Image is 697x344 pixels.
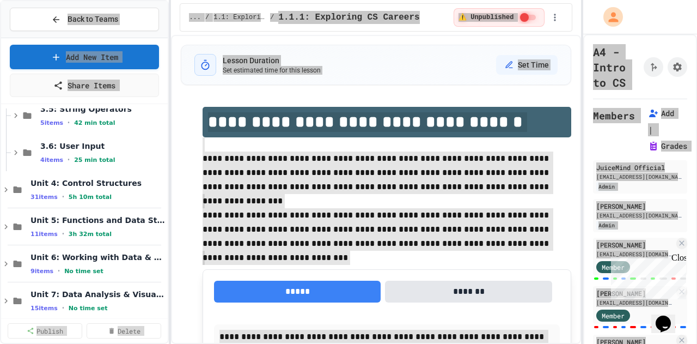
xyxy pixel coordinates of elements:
[596,162,684,172] div: JuiceMind Official
[596,212,684,220] div: [EMAIL_ADDRESS][DOMAIN_NAME]
[68,14,118,25] span: Back to Teams
[596,240,674,250] div: [PERSON_NAME]
[74,156,115,164] span: 25 min total
[30,289,166,299] span: Unit 7: Data Analysis & Visualization
[189,13,201,22] span: ...
[592,4,626,29] div: My Account
[30,231,58,238] span: 11 items
[30,178,166,188] span: Unit 4: Control Structures
[602,262,625,272] span: Member
[596,201,684,211] div: [PERSON_NAME]
[40,119,63,126] span: 5 items
[644,57,663,77] button: Click to see fork details
[651,300,686,333] iframe: chat widget
[69,231,112,238] span: 3h 32m total
[69,194,112,201] span: 5h 10m total
[458,13,513,22] span: ⚠️ Unpublished
[87,323,161,339] a: Delete
[74,119,115,126] span: 42 min total
[40,156,63,164] span: 4 items
[30,194,58,201] span: 31 items
[62,304,64,312] span: •
[68,118,70,127] span: •
[602,311,625,321] span: Member
[223,66,321,75] p: Set estimated time for this lesson
[668,57,687,77] button: Assignment Settings
[10,8,159,31] button: Back to Teams
[607,253,686,299] iframe: chat widget
[40,141,166,151] span: 3.6: User Input
[496,55,558,75] button: Set Time
[68,155,70,164] span: •
[30,252,166,262] span: Unit 6: Working with Data & Files
[454,8,545,27] div: ⚠️ Students cannot see this content! Click the toggle to publish it and make it visible to your c...
[596,288,674,298] div: [PERSON_NAME]
[596,299,674,307] div: [EMAIL_ADDRESS][DOMAIN_NAME]
[40,104,166,114] span: 3.5: String Operators
[8,323,82,339] a: Publish
[596,221,617,230] div: Admin
[648,108,674,119] button: Add
[648,141,687,152] button: Grades
[30,305,58,312] span: 15 items
[62,230,64,238] span: •
[10,74,159,97] a: Share Items
[596,250,674,258] div: [EMAIL_ADDRESS][DOMAIN_NAME]
[593,44,639,90] h1: A4 - Intro to CS
[278,11,419,24] span: 1.1.1: Exploring CS Careers
[596,173,684,181] div: [EMAIL_ADDRESS][DOMAIN_NAME]
[30,215,166,225] span: Unit 5: Functions and Data Structures
[10,45,159,69] a: Add New Item
[69,305,108,312] span: No time set
[223,55,321,66] h3: Lesson Duration
[4,4,75,69] div: Chat with us now!Close
[205,13,209,22] span: /
[648,123,653,136] span: |
[270,13,274,22] span: /
[30,268,53,275] span: 9 items
[62,192,64,201] span: •
[596,182,617,191] div: Admin
[58,267,60,275] span: •
[213,13,266,22] span: 1.1: Exploring CS Careers
[593,108,635,123] h2: Members
[64,268,103,275] span: No time set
